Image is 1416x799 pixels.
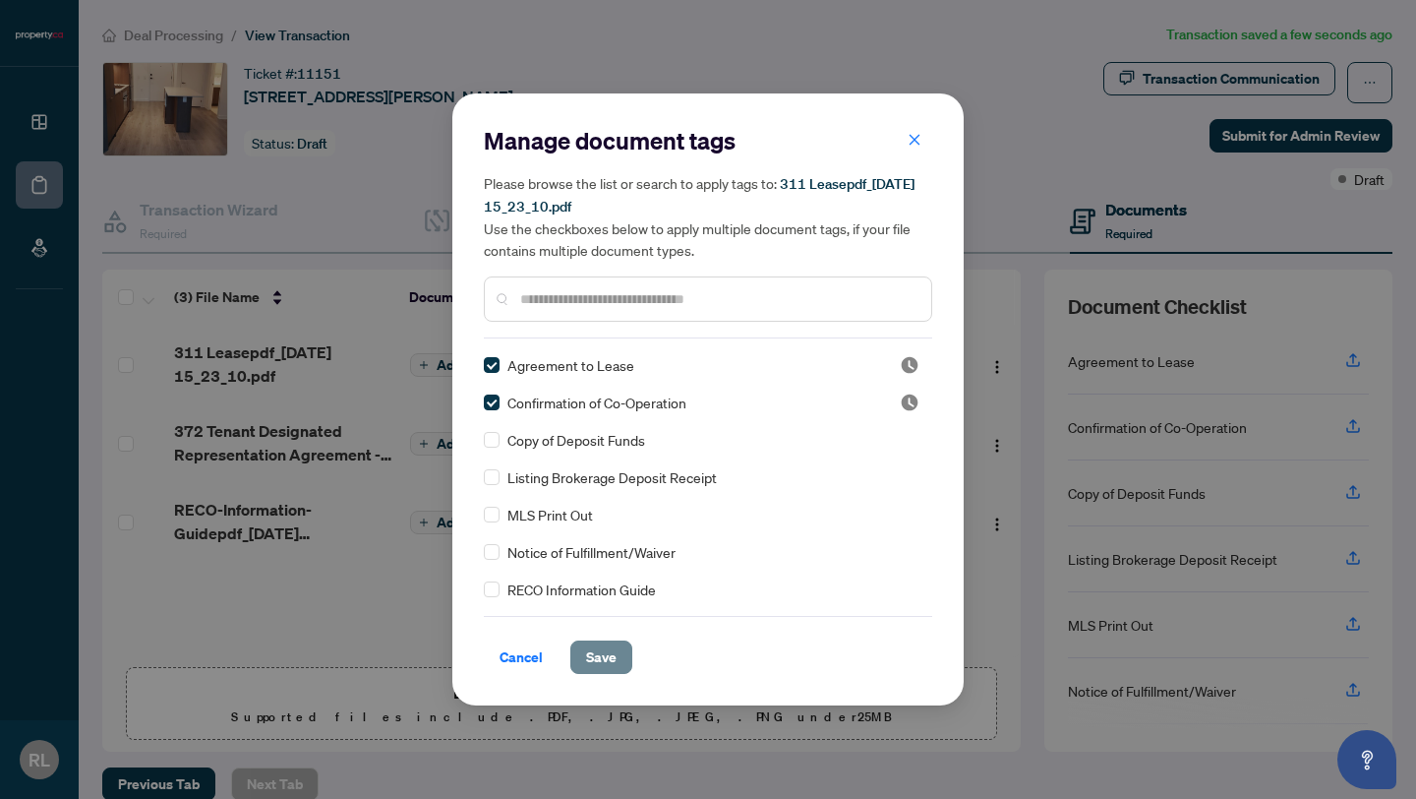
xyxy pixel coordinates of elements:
span: Copy of Deposit Funds [507,429,645,451]
h5: Please browse the list or search to apply tags to: Use the checkboxes below to apply multiple doc... [484,172,932,261]
span: Confirmation of Co-Operation [507,392,686,413]
h2: Manage document tags [484,125,932,156]
button: Open asap [1337,730,1396,789]
span: Listing Brokerage Deposit Receipt [507,466,717,488]
img: status [900,393,919,412]
button: Save [570,641,632,674]
span: Pending Review [900,393,919,412]
span: MLS Print Out [507,504,593,525]
span: Agreement to Lease [507,354,634,376]
span: close [908,133,921,147]
button: Cancel [484,641,559,674]
span: RECO Information Guide [507,579,656,600]
img: status [900,355,919,375]
span: Pending Review [900,355,919,375]
span: Save [586,642,617,673]
span: Cancel [500,642,543,673]
span: Notice of Fulfillment/Waiver [507,541,676,563]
